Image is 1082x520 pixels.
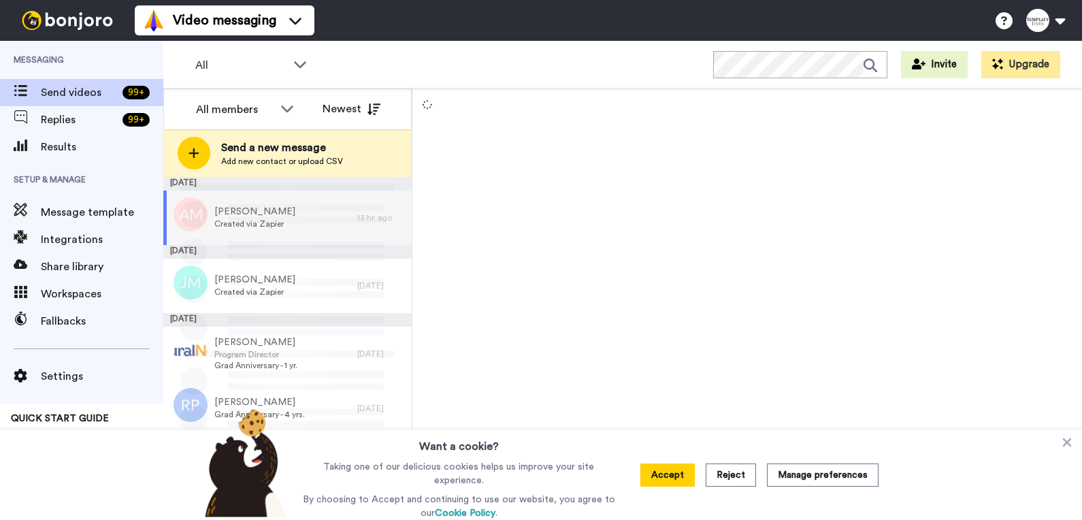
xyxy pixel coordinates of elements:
div: [DATE] [357,403,405,414]
img: vm-color.svg [143,10,165,31]
div: [DATE] [163,245,412,259]
span: All [195,57,286,74]
div: All members [196,101,274,118]
span: Created via Zapier [214,218,295,229]
span: [PERSON_NAME] [214,273,295,287]
span: Video messaging [173,11,276,30]
span: Send a new message [221,140,343,156]
span: Created via Zapier [214,287,295,297]
span: Message template [41,204,163,221]
span: Replies [41,112,117,128]
span: Settings [41,368,163,385]
span: Program Director [214,349,297,360]
div: [DATE] [357,348,405,359]
p: By choosing to Accept and continuing to use our website, you agree to our . [299,493,619,520]
button: Upgrade [981,51,1060,78]
a: Cookie Policy [435,508,495,518]
p: Taking one of our delicious cookies helps us improve your site experience. [299,460,619,487]
span: Integrations [41,231,163,248]
div: [DATE] [163,313,412,327]
button: Reject [706,464,756,487]
span: Add new contact or upload CSV [221,156,343,167]
div: 99 + [122,113,150,127]
span: Share library [41,259,163,275]
button: Invite [901,51,968,78]
button: Accept [640,464,695,487]
img: jm.png [174,265,208,299]
span: [PERSON_NAME] [214,336,297,349]
span: [PERSON_NAME] [214,395,305,409]
span: [PERSON_NAME] [214,205,295,218]
span: Send videos [41,84,117,101]
img: 93e21895-305f-4118-9149-ba2d29484fa9.png [174,334,208,368]
span: Grad Anniversary - 1 yr. [214,360,297,371]
span: Results [41,139,163,155]
span: QUICK START GUIDE [11,414,109,423]
img: bj-logo-header-white.svg [16,11,118,30]
div: [DATE] [163,177,412,191]
span: Workspaces [41,286,163,302]
img: am.png [174,197,208,231]
div: 99 + [122,86,150,99]
span: Fallbacks [41,313,163,329]
div: [DATE] [357,280,405,291]
button: Newest [312,95,391,123]
img: bear-with-cookie.png [193,408,293,517]
button: Manage preferences [767,464,879,487]
div: 13 hr. ago [357,212,405,223]
h3: Want a cookie? [419,430,499,455]
img: rp.png [174,388,208,422]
